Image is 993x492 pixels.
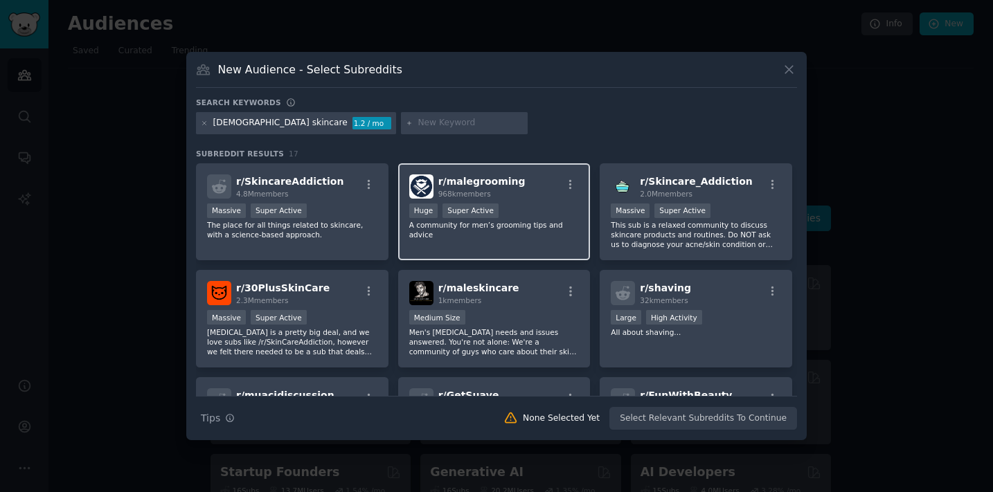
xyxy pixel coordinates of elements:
[218,62,402,77] h3: New Audience - Select Subreddits
[611,310,641,325] div: Large
[611,203,650,218] div: Massive
[611,174,635,199] img: Skincare_Addiction
[196,406,240,430] button: Tips
[640,176,752,187] span: r/ Skincare_Addiction
[654,203,710,218] div: Super Active
[207,220,377,239] p: The place for all things related to skincare, with a science-based approach.
[438,190,491,198] span: 968k members
[236,176,343,187] span: r/ SkincareAddiction
[418,117,523,129] input: New Keyword
[236,390,334,401] span: r/ muacjdiscussion
[438,296,482,304] span: 1k members
[213,117,348,129] div: [DEMOGRAPHIC_DATA] skincare
[207,203,246,218] div: Massive
[640,390,732,401] span: r/ FunWithBeauty
[236,296,289,304] span: 2.3M members
[207,327,377,356] p: [MEDICAL_DATA] is a pretty big deal, and we love subs like /r/SkinCareAddiction, however we felt ...
[236,282,330,293] span: r/ 30PlusSkinCare
[611,220,781,249] p: This sub is a relaxed community to discuss skincare products and routines. Do NOT ask us to diagn...
[207,281,231,305] img: 30PlusSkinCare
[409,220,580,239] p: A community for men’s grooming tips and advice
[409,327,580,356] p: Men's [MEDICAL_DATA] needs and issues answered. You're not alone: We're a community of guys who c...
[611,327,781,337] p: All about shaving...
[409,310,465,325] div: Medium Size
[523,412,600,425] div: None Selected Yet
[207,310,246,325] div: Massive
[438,282,519,293] span: r/ maleskincare
[236,190,289,198] span: 4.8M members
[438,390,499,401] span: r/ GetSuave
[196,98,281,107] h3: Search keywords
[442,203,499,218] div: Super Active
[409,203,438,218] div: Huge
[640,190,692,198] span: 2.0M members
[196,149,284,158] span: Subreddit Results
[251,310,307,325] div: Super Active
[646,310,702,325] div: High Activity
[640,282,691,293] span: r/ shaving
[201,411,220,426] span: Tips
[438,176,526,187] span: r/ malegrooming
[289,149,298,158] span: 17
[251,203,307,218] div: Super Active
[409,281,433,305] img: maleskincare
[640,296,688,304] span: 32k members
[352,117,391,129] div: 1.2 / mo
[409,174,433,199] img: malegrooming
